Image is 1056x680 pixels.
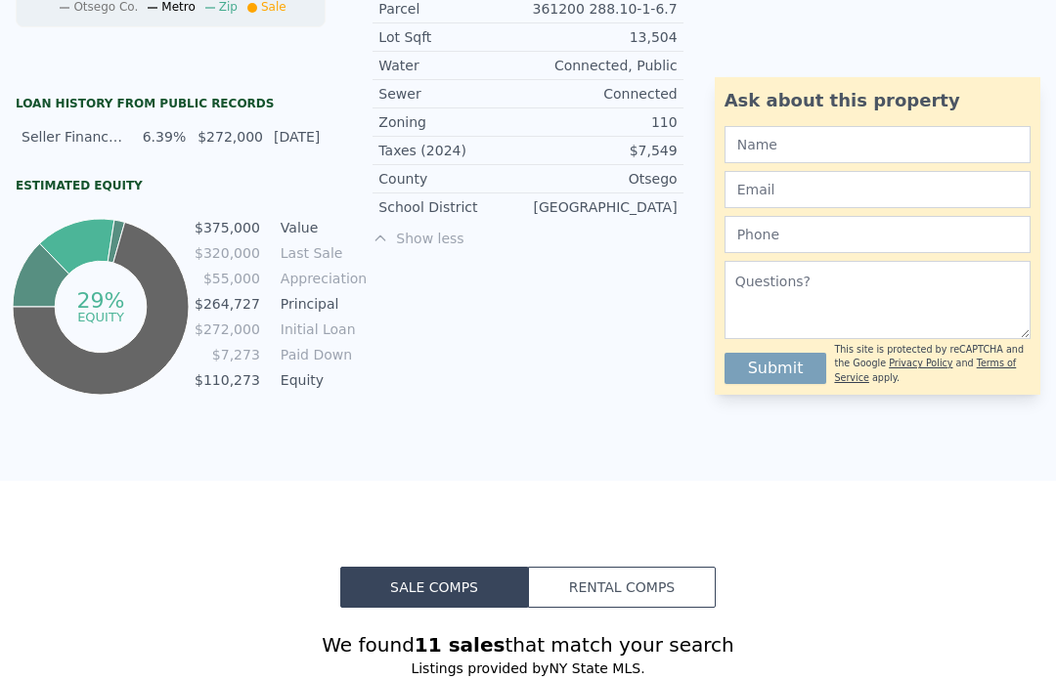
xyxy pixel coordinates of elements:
td: $375,000 [194,217,261,238]
button: Rental Comps [528,567,716,608]
div: Seller Financing [22,127,123,147]
input: Phone [725,216,1031,253]
div: 13,504 [528,27,678,47]
div: 6.39% [135,127,186,147]
div: Water [378,56,528,75]
tspan: equity [77,309,124,323]
div: Zoning [378,112,528,132]
td: $110,273 [194,369,261,391]
td: Appreciation [277,268,365,289]
span: Show less [373,229,682,248]
td: $55,000 [194,268,261,289]
button: Submit [725,352,827,383]
div: Sewer [378,84,528,104]
div: School District [378,197,528,217]
td: Equity [277,369,365,391]
div: $272,000 [198,127,257,147]
div: Estimated Equity [16,178,326,193]
div: County [378,169,528,189]
div: [GEOGRAPHIC_DATA] [528,197,678,217]
tspan: 29% [77,288,125,313]
div: Loan history from public records [16,96,326,111]
td: $320,000 [194,242,261,264]
input: Email [725,171,1031,208]
div: Otsego [528,169,678,189]
a: Terms of Service [834,358,1016,382]
td: Initial Loan [277,319,365,340]
td: Value [277,217,365,238]
div: Connected [528,84,678,104]
div: This site is protected by reCAPTCHA and the Google and apply. [834,343,1031,385]
div: 110 [528,112,678,132]
td: Last Sale [277,242,365,264]
div: Taxes (2024) [378,141,528,160]
td: Principal [277,293,365,315]
div: Connected, Public [528,56,678,75]
strong: 11 sales [415,633,506,657]
td: $7,273 [194,344,261,365]
a: Privacy Policy [889,358,952,368]
div: Lot Sqft [378,27,528,47]
td: Paid Down [277,344,365,365]
td: $264,727 [194,293,261,315]
input: Name [725,126,1031,163]
button: Sale Comps [340,567,528,608]
div: [DATE] [269,127,320,147]
td: $272,000 [194,319,261,340]
div: $7,549 [528,141,678,160]
div: Ask about this property [725,87,1031,114]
